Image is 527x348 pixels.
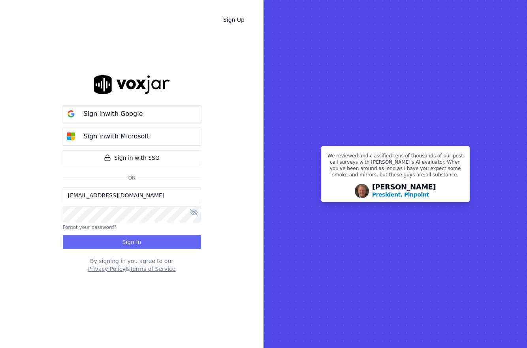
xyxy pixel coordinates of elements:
p: Sign in with Microsoft [84,132,149,141]
a: Sign in with SSO [63,150,201,165]
p: President, Pinpoint [372,191,429,199]
img: microsoft Sign in button [63,129,79,144]
input: Email [63,187,201,203]
button: Sign In [63,235,201,249]
button: Sign inwith Microsoft [63,128,201,146]
p: We reviewed and classified tens of thousands of our post call surveys with [PERSON_NAME]'s AI eva... [326,153,465,181]
p: Sign in with Google [84,109,143,119]
button: Forgot your password? [63,224,117,231]
img: Avatar [355,184,369,198]
a: Sign Up [217,13,251,27]
span: Or [125,175,139,181]
div: By signing in you agree to our & [63,257,201,273]
button: Sign inwith Google [63,105,201,123]
button: Terms of Service [130,265,175,273]
div: [PERSON_NAME] [372,183,436,199]
button: Privacy Policy [88,265,126,273]
img: google Sign in button [63,106,79,122]
img: logo [94,75,170,94]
